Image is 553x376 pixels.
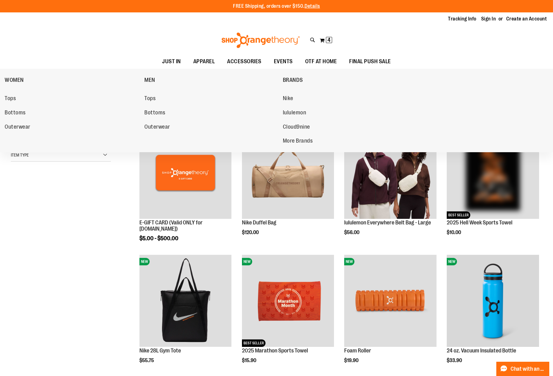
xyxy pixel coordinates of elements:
a: BRANDS [283,72,419,88]
span: $55.75 [139,358,155,363]
a: 24 oz. Vacuum Insulated BottleNEW [447,255,539,348]
a: ACCESSORIES [221,55,268,69]
span: Bottoms [144,109,165,117]
span: WOMEN [5,77,24,85]
a: Foam Roller [344,347,371,354]
a: Nike 28L Gym ToteNEW [139,255,232,348]
span: NEW [242,258,252,265]
img: lululemon Everywhere Belt Bag - Large [344,126,437,219]
img: Foam Roller [344,255,437,347]
a: E-GIFT CARD (Valid ONLY for ShopOrangetheory.com)NEW [139,126,232,220]
div: product [341,123,440,251]
span: Outerwear [5,124,30,131]
img: Shop Orangetheory [221,33,301,48]
span: $10.00 [447,230,462,235]
span: $15.90 [242,358,257,363]
a: EVENTS [268,55,299,69]
span: $5.00 - $500.00 [139,235,178,241]
a: lululemon Everywhere Belt Bag - Large [344,219,431,226]
p: FREE Shipping, orders over $150. [233,3,320,10]
a: JUST IN [156,55,187,69]
img: 2025 Marathon Sports Towel [242,255,334,347]
span: NEW [344,258,354,265]
span: lululemon [283,109,306,117]
span: OTF AT HOME [305,55,337,69]
img: OTF 2025 Hell Week Event Retail [447,126,539,219]
a: Nike Duffel BagNEW [242,126,334,220]
span: Nike [283,95,293,103]
span: NEW [139,258,150,265]
span: ACCESSORIES [227,55,261,69]
div: product [136,123,235,257]
a: MEN [144,72,279,88]
span: Tops [144,95,156,103]
span: BEST SELLER [447,211,470,219]
a: Nike 28L Gym Tote [139,347,181,354]
span: Cloud9nine [283,124,310,131]
a: Create an Account [506,15,547,22]
a: Nike Duffel Bag [242,219,276,226]
a: 2025 Marathon Sports Towel [242,347,308,354]
span: $33.90 [447,358,463,363]
span: Tops [5,95,16,103]
a: 2025 Marathon Sports TowelNEWBEST SELLER [242,255,334,348]
a: FINAL PUSH SALE [343,55,397,69]
div: product [444,123,542,251]
a: Foam RollerNEW [344,255,437,348]
img: E-GIFT CARD (Valid ONLY for ShopOrangetheory.com) [139,126,232,219]
a: OTF 2025 Hell Week Event RetailNEWBEST SELLER [447,126,539,220]
span: FINAL PUSH SALE [349,55,391,69]
span: MEN [144,77,155,85]
div: product [239,123,337,251]
span: $120.00 [242,230,260,235]
a: 2025 Hell Week Sports Towel [447,219,512,226]
a: E-GIFT CARD (Valid ONLY for [DOMAIN_NAME]) [139,219,203,232]
span: $56.00 [344,230,360,235]
span: APPAREL [193,55,215,69]
span: Item Type [11,153,29,157]
span: NEW [447,258,457,265]
button: Chat with an Expert [496,362,550,376]
span: JUST IN [162,55,181,69]
img: Nike 28L Gym Tote [139,255,232,347]
span: BRANDS [283,77,303,85]
a: Tracking Info [448,15,476,22]
span: Outerwear [144,124,170,131]
a: APPAREL [187,55,221,69]
a: WOMEN [5,72,141,88]
a: OTF AT HOME [299,55,343,69]
a: Details [305,3,320,9]
span: BEST SELLER [242,339,266,347]
span: Chat with an Expert [511,366,546,372]
span: Bottoms [5,109,26,117]
img: 24 oz. Vacuum Insulated Bottle [447,255,539,347]
span: $19.90 [344,358,359,363]
a: Sign In [481,15,496,22]
a: lululemon Everywhere Belt Bag - LargeNEW [344,126,437,220]
span: More Brands [283,138,313,145]
span: EVENTS [274,55,293,69]
a: 24 oz. Vacuum Insulated Bottle [447,347,516,354]
span: 4 [327,37,331,43]
img: Nike Duffel Bag [242,126,334,219]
